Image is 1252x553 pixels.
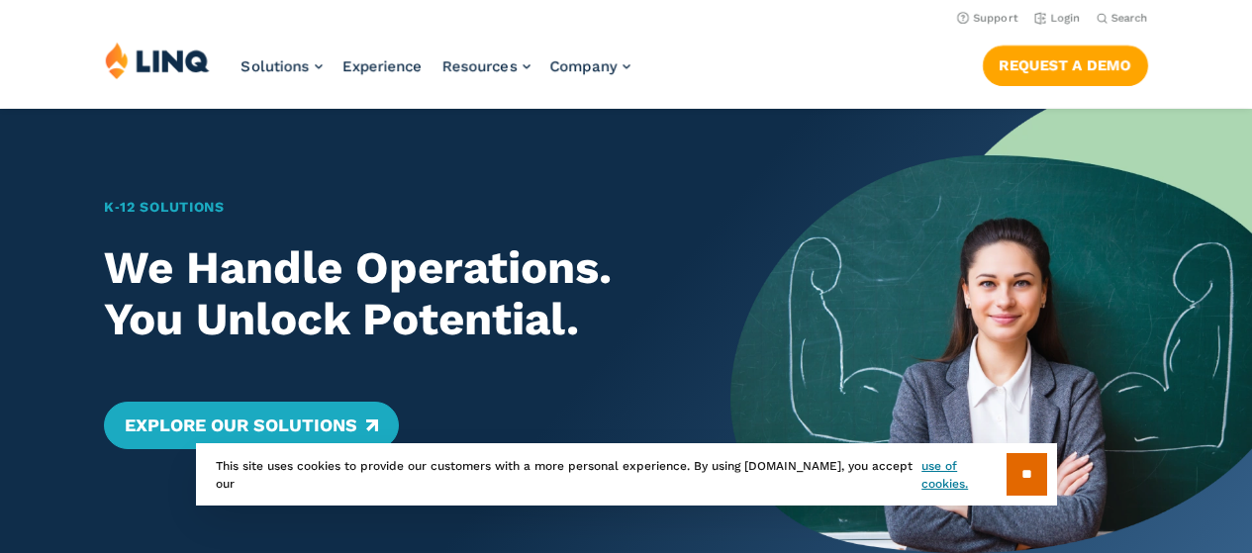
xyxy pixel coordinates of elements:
a: Explore Our Solutions [104,402,398,449]
span: Resources [442,57,518,75]
img: Home Banner [730,109,1252,553]
a: Experience [342,57,423,75]
nav: Primary Navigation [241,42,630,107]
a: Support [957,12,1018,25]
a: Login [1034,12,1081,25]
img: LINQ | K‑12 Software [105,42,210,79]
span: Company [550,57,618,75]
button: Open Search Bar [1097,11,1148,26]
nav: Button Navigation [983,42,1148,85]
span: Solutions [241,57,310,75]
a: Company [550,57,630,75]
h1: K‑12 Solutions [104,197,679,218]
a: use of cookies. [921,457,1006,493]
div: This site uses cookies to provide our customers with a more personal experience. By using [DOMAIN... [196,443,1057,506]
a: Resources [442,57,530,75]
a: Solutions [241,57,323,75]
span: Search [1111,12,1148,25]
a: Request a Demo [983,46,1148,85]
h2: We Handle Operations. You Unlock Potential. [104,242,679,346]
